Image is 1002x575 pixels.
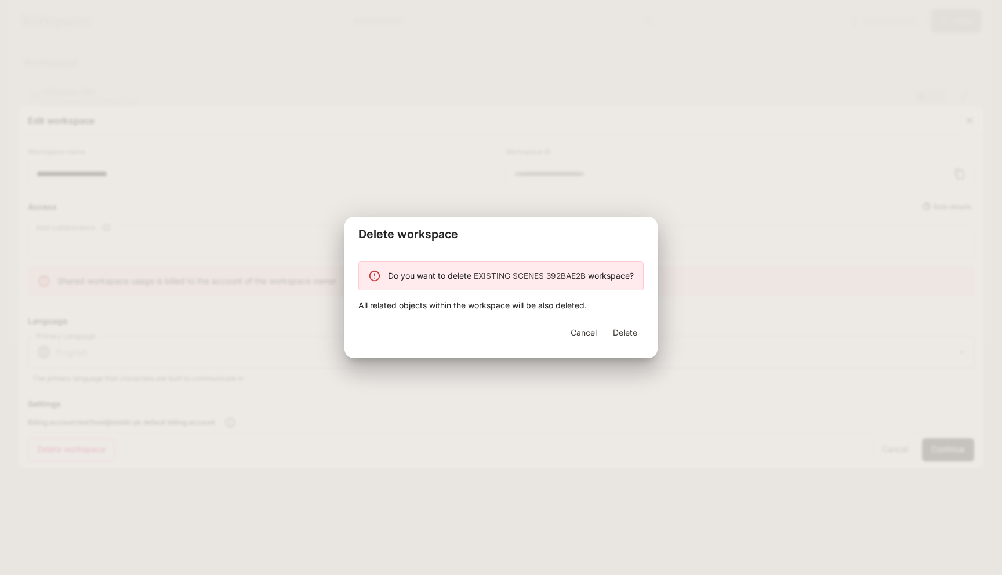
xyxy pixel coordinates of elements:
[388,265,634,287] div: Do you want to delete workspace?
[344,217,658,252] h2: Delete workspace
[607,321,644,344] button: Delete
[474,271,586,281] span: Existing scenes 392bae2b
[358,300,644,311] p: All related objects within the workspace will be also deleted.
[565,321,602,344] button: Cancel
